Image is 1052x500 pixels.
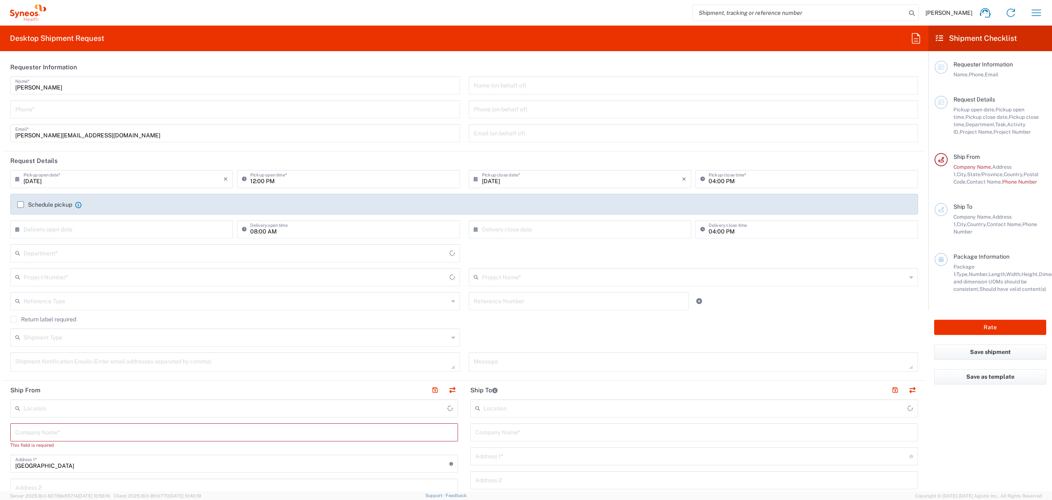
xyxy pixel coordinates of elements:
[953,164,992,170] span: Company Name,
[915,492,1042,500] span: Copyright © [DATE]-[DATE] Agistix Inc., All Rights Reserved
[979,286,1046,292] span: Should have valid content(s)
[10,63,77,71] h2: Requester Information
[693,295,705,307] a: Add Reference
[934,320,1046,335] button: Rate
[953,153,980,160] span: Ship From
[967,171,1004,177] span: State/Province,
[960,129,993,135] span: Project Name,
[1004,171,1024,177] span: Country,
[987,221,1022,227] span: Contact Name,
[953,203,972,210] span: Ship To
[953,61,1013,68] span: Requester Information
[1002,179,1037,185] span: Phone Number
[446,493,467,498] a: Feedback
[1021,271,1039,277] span: Height,
[78,493,110,498] span: [DATE] 10:56:16
[969,271,989,277] span: Number,
[470,386,498,394] h2: Ship To
[17,201,72,208] label: Schedule pickup
[425,493,446,498] a: Support
[114,493,201,498] span: Client: 2025.16.0-8fc0770
[953,253,1010,260] span: Package Information
[10,441,458,449] div: This field is required
[934,344,1046,360] button: Save shipment
[956,271,969,277] span: Type,
[967,221,987,227] span: Country,
[957,221,967,227] span: City,
[682,172,686,186] i: ×
[995,121,1007,127] span: Task,
[10,157,58,165] h2: Request Details
[989,271,1006,277] span: Length,
[985,71,998,78] span: Email
[993,129,1031,135] span: Project Number
[965,114,1009,120] span: Pickup close date,
[925,9,972,17] span: [PERSON_NAME]
[693,5,906,21] input: Shipment, tracking or reference number
[10,493,110,498] span: Server: 2025.16.0-82789e55714
[953,71,969,78] span: Name,
[953,214,992,220] span: Company Name,
[10,316,76,323] label: Return label required
[967,179,1002,185] span: Contact Name,
[1006,271,1021,277] span: Width,
[10,386,40,394] h2: Ship From
[957,171,967,177] span: City,
[965,121,995,127] span: Department,
[953,106,996,113] span: Pickup open date,
[953,96,995,103] span: Request Details
[969,71,985,78] span: Phone,
[10,33,104,43] h2: Desktop Shipment Request
[953,264,975,277] span: Package 1:
[223,172,228,186] i: ×
[934,369,1046,384] button: Save as template
[169,493,201,498] span: [DATE] 10:40:19
[936,33,1017,43] h2: Shipment Checklist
